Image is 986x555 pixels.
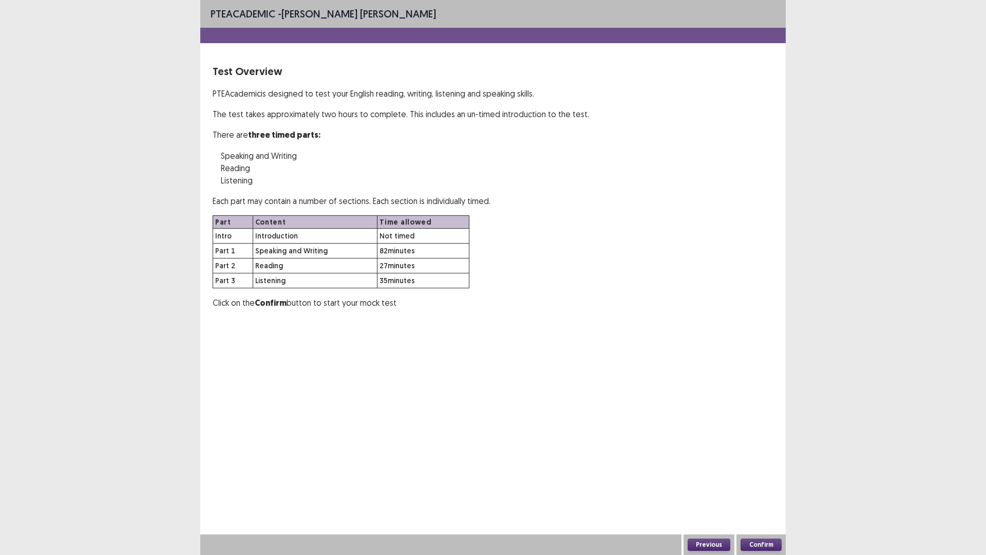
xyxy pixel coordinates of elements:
td: Part 2 [213,258,253,273]
td: 35 minutes [377,273,469,288]
span: PTE academic [211,7,275,20]
button: Confirm [741,539,782,551]
p: Test Overview [213,64,773,79]
p: The test takes approximately two hours to complete. This includes an un-timed introduction to the... [213,108,773,120]
p: Reading [221,162,773,174]
p: Speaking and Writing [221,150,773,162]
p: Listening [221,174,773,187]
td: Intro [213,229,253,244]
td: Speaking and Writing [253,244,377,258]
p: PTE Academic is designed to test your English reading, writing, listening and speaking skills. [213,87,773,100]
strong: Confirm [255,298,287,308]
th: Part [213,216,253,229]
p: Click on the button to start your mock test [213,297,773,309]
td: Introduction [253,229,377,244]
th: Content [253,216,377,229]
td: Listening [253,273,377,288]
td: Part 3 [213,273,253,288]
th: Time allowed [377,216,469,229]
strong: three timed parts: [248,129,320,140]
td: 82 minutes [377,244,469,258]
button: Previous [688,539,730,551]
p: - [PERSON_NAME] [PERSON_NAME] [211,6,436,22]
td: Not timed [377,229,469,244]
td: Part 1 [213,244,253,258]
td: Reading [253,258,377,273]
p: There are [213,128,773,141]
p: Each part may contain a number of sections. Each section is individually timed. [213,195,773,207]
td: 27 minutes [377,258,469,273]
